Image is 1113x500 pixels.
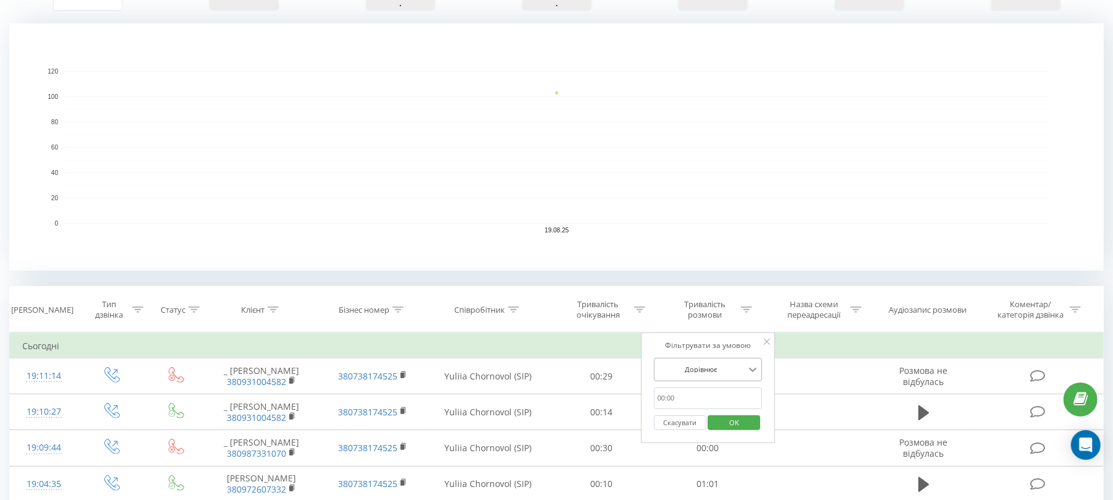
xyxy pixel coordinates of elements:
[48,68,58,75] text: 120
[672,299,738,320] div: Тривалість розмови
[545,227,569,234] text: 19.08.25
[338,406,397,418] a: 380738174525
[565,299,631,320] div: Тривалість очікування
[89,299,129,320] div: Тип дзвінка
[654,415,706,431] button: Скасувати
[338,478,397,489] a: 380738174525
[11,305,74,315] div: [PERSON_NAME]
[548,358,654,394] td: 00:29
[339,305,389,315] div: Бізнес номер
[654,388,763,409] input: 00:00
[338,442,397,454] a: 380738174525
[548,430,654,466] td: 00:30
[994,299,1067,320] div: Коментар/категорія дзвінка
[22,364,66,388] div: 19:11:14
[900,365,948,388] span: Розмова не відбулась
[51,195,59,201] text: 20
[338,370,397,382] a: 380738174525
[161,305,185,315] div: Статус
[51,119,59,125] text: 80
[708,415,761,431] button: OK
[428,430,548,466] td: Yuliia Chornovol (SIP)
[227,483,286,495] a: 380972607332
[1071,430,1101,460] div: Open Intercom Messenger
[227,376,286,388] a: 380931004582
[428,394,548,430] td: Yuliia Chornovol (SIP)
[206,358,317,394] td: _ [PERSON_NAME]
[22,400,66,424] div: 19:10:27
[241,305,264,315] div: Клієнт
[428,358,548,394] td: Yuliia Chornovol (SIP)
[22,436,66,460] div: 19:09:44
[454,305,505,315] div: Співробітник
[717,413,751,432] span: OK
[51,169,59,176] text: 40
[900,436,948,459] span: Розмова не відбулась
[51,144,59,151] text: 60
[548,394,654,430] td: 00:14
[206,430,317,466] td: _ [PERSON_NAME]
[22,472,66,496] div: 19:04:35
[227,447,286,459] a: 380987331070
[206,394,317,430] td: _ [PERSON_NAME]
[781,299,847,320] div: Назва схеми переадресації
[10,334,1104,358] td: Сьогодні
[654,430,761,466] td: 00:00
[9,23,1104,271] svg: A chart.
[54,220,58,227] text: 0
[227,412,286,423] a: 380931004582
[889,305,967,315] div: Аудіозапис розмови
[48,93,58,100] text: 100
[654,339,763,352] div: Фільтрувати за умовою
